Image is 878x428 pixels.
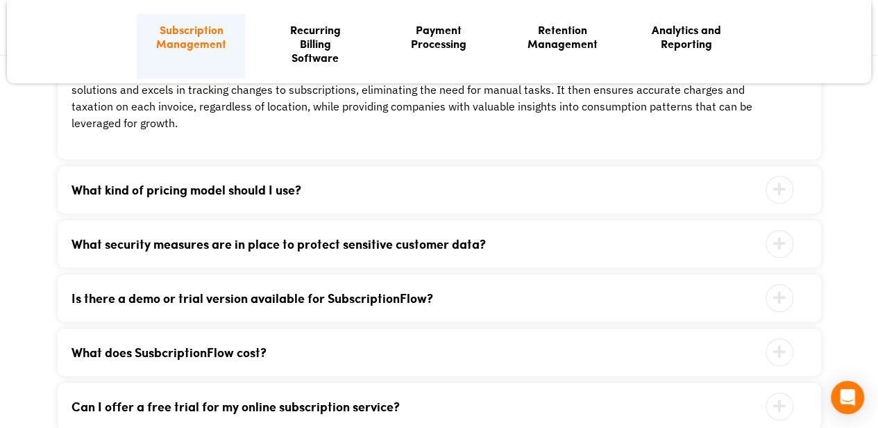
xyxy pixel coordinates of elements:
[71,346,773,359] a: What does SusbcriptionFlow cost?
[71,183,773,196] a: What kind of pricing model should I use?
[71,238,773,250] a: What security measures are in place to protect sensitive customer data?
[71,292,773,304] a: Is there a demo or trial version available for SubscriptionFlow?
[411,22,466,51] a: PaymentProcessing
[831,381,864,414] div: Open Intercom Messenger
[156,22,226,51] a: SubscriptionManagement
[652,22,721,51] a: Analytics andReporting
[527,22,598,51] a: Retention Management
[71,400,773,413] a: Can I offer a free trial for my online subscription service?
[289,22,340,65] a: Recurring Billing Software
